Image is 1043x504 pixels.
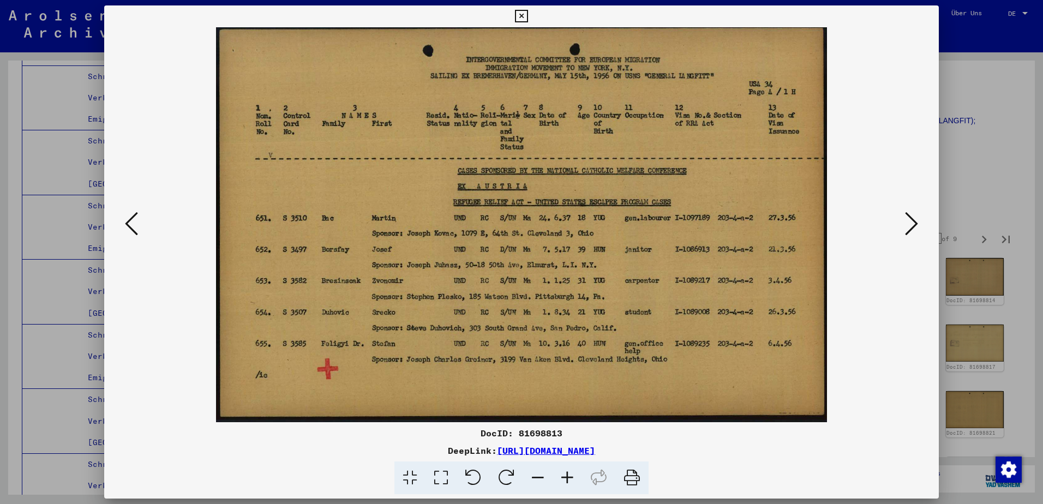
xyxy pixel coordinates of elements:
div: DeepLink: [104,444,939,457]
div: Zustimmung ändern [995,456,1021,482]
div: DocID: 81698813 [104,427,939,440]
img: Zustimmung ändern [996,457,1022,483]
img: 001.jpg [141,27,902,422]
a: [URL][DOMAIN_NAME] [497,445,595,456]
